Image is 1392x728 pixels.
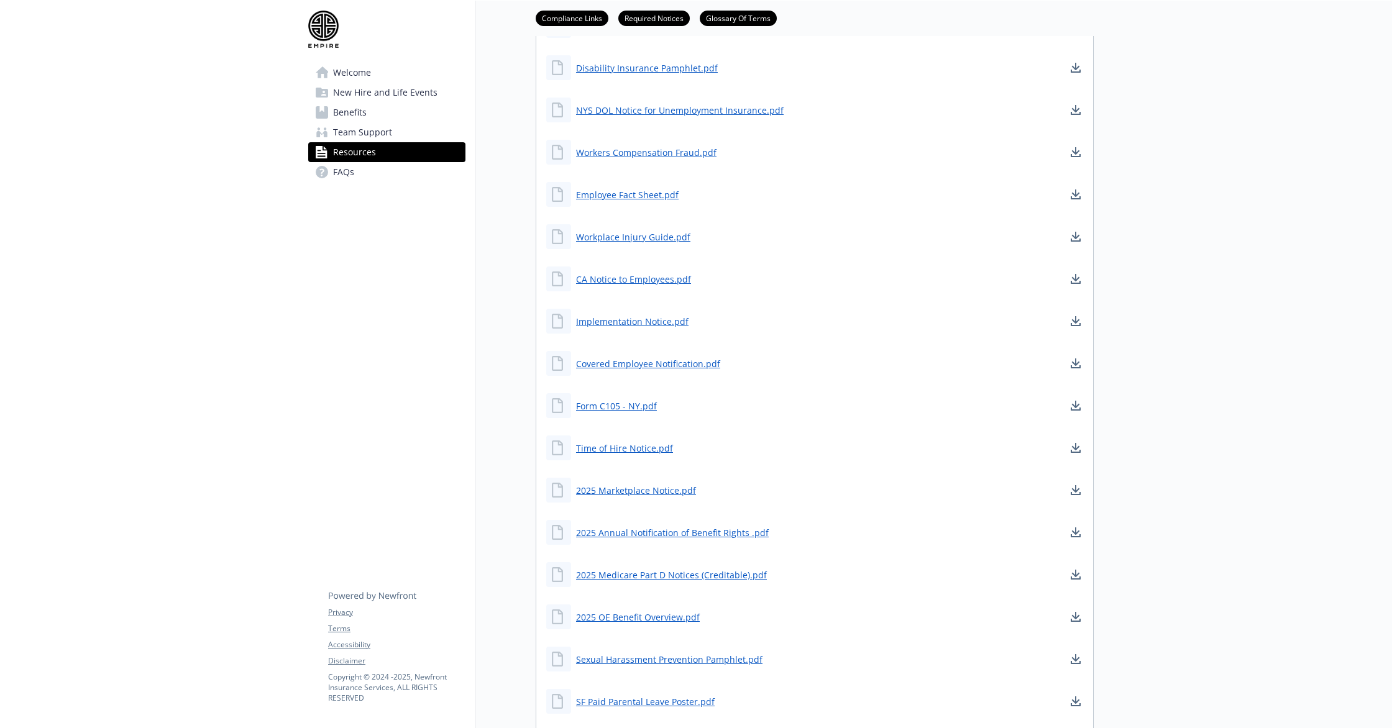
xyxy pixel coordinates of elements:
[576,653,762,666] a: Sexual Harassment Prevention Pamphlet.pdf
[618,12,690,24] a: Required Notices
[1068,398,1083,413] a: download document
[576,61,718,75] a: Disability Insurance Pamphlet.pdf
[308,162,465,182] a: FAQs
[576,315,689,328] a: Implementation Notice.pdf
[333,162,354,182] span: FAQs
[576,273,691,286] a: CA Notice to Employees.pdf
[1068,356,1083,371] a: download document
[1068,609,1083,624] a: download document
[333,83,437,102] span: New Hire and Life Events
[576,399,657,412] a: Form C105 - NY.pdf
[1068,187,1083,202] a: download document
[308,102,465,122] a: Benefits
[536,12,608,24] a: Compliance Links
[1068,525,1083,540] a: download document
[1068,145,1083,160] a: download document
[328,623,465,634] a: Terms
[576,146,717,159] a: Workers Compensation Fraud.pdf
[576,104,784,117] a: NYS DOL Notice for Unemployment Insurance.pdf
[333,63,371,83] span: Welcome
[1068,567,1083,582] a: download document
[576,230,690,243] a: Workplace Injury Guide.pdf
[333,142,376,162] span: Resources
[333,102,367,122] span: Benefits
[576,695,715,708] a: SF Paid Parental Leave Poster.pdf
[1068,271,1083,286] a: download document
[308,83,465,102] a: New Hire and Life Events
[576,357,720,370] a: Covered Employee Notification.pdf
[333,122,392,142] span: Team Support
[1068,60,1083,75] a: download document
[308,142,465,162] a: Resources
[328,607,465,618] a: Privacy
[328,639,465,650] a: Accessibility
[1068,440,1083,455] a: download document
[328,655,465,667] a: Disclaimer
[1068,483,1083,498] a: download document
[576,442,673,455] a: Time of Hire Notice.pdf
[576,611,700,624] a: 2025 OE Benefit Overview.pdf
[576,188,679,201] a: Employee Fact Sheet.pdf
[700,12,777,24] a: Glossary Of Terms
[1068,229,1083,244] a: download document
[308,122,465,142] a: Team Support
[1068,694,1083,709] a: download document
[1068,314,1083,329] a: download document
[1068,102,1083,117] a: download document
[308,63,465,83] a: Welcome
[1068,652,1083,667] a: download document
[576,568,767,581] a: 2025 Medicare Part D Notices (Creditable).pdf
[576,484,696,497] a: 2025 Marketplace Notice.pdf
[328,671,465,703] p: Copyright © 2024 - 2025 , Newfront Insurance Services, ALL RIGHTS RESERVED
[576,526,769,539] a: 2025 Annual Notification of Benefit Rights .pdf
